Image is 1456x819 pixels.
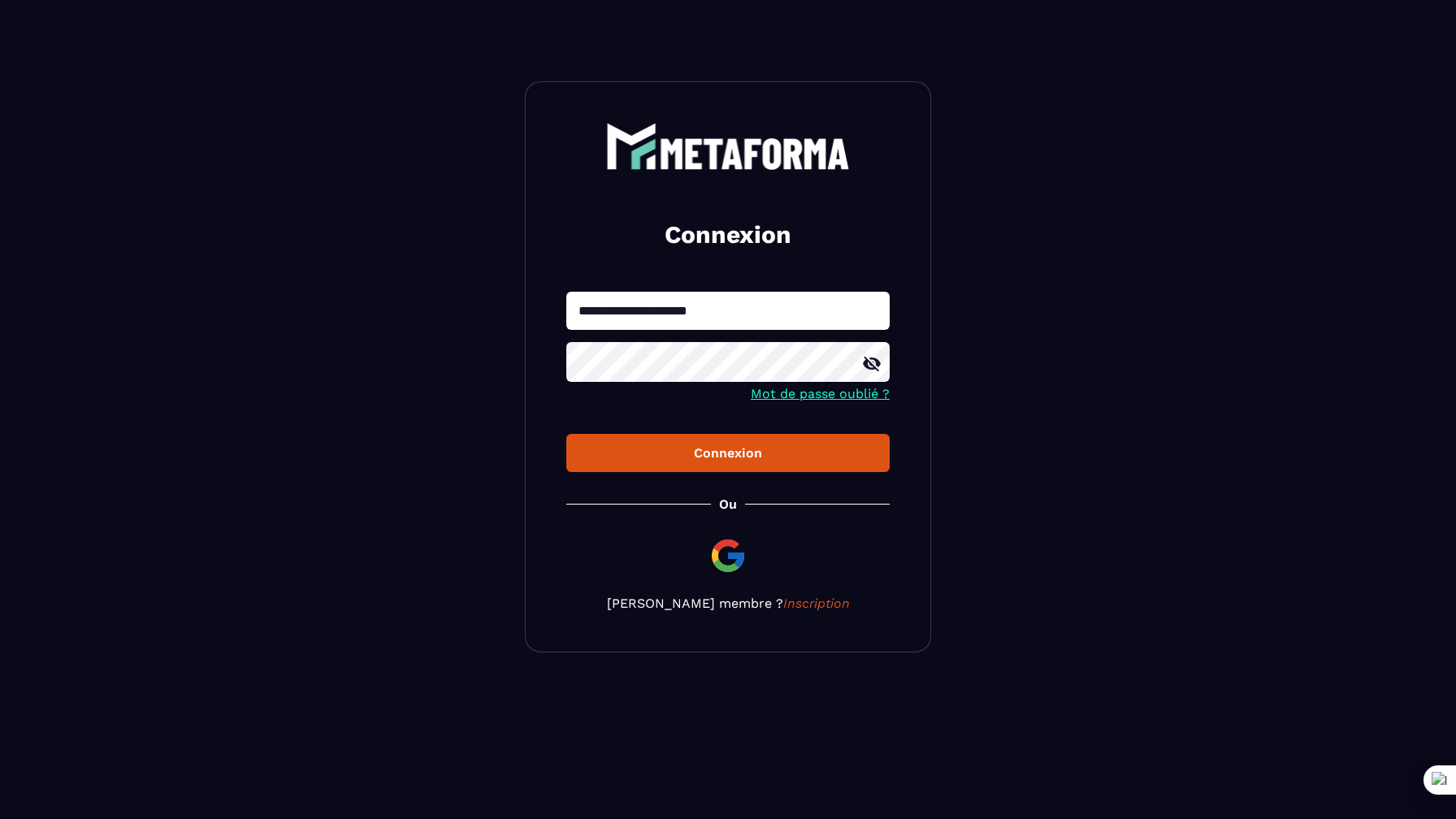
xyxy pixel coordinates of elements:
a: Mot de passe oublié ? [751,386,890,401]
img: google [708,536,747,575]
p: Ou [719,496,737,512]
a: Inscription [783,596,850,611]
button: Connexion [566,434,890,472]
h2: Connexion [586,219,870,251]
p: [PERSON_NAME] membre ? [566,596,890,611]
img: logo [606,123,850,170]
a: logo [566,123,890,170]
div: Connexion [579,445,877,461]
